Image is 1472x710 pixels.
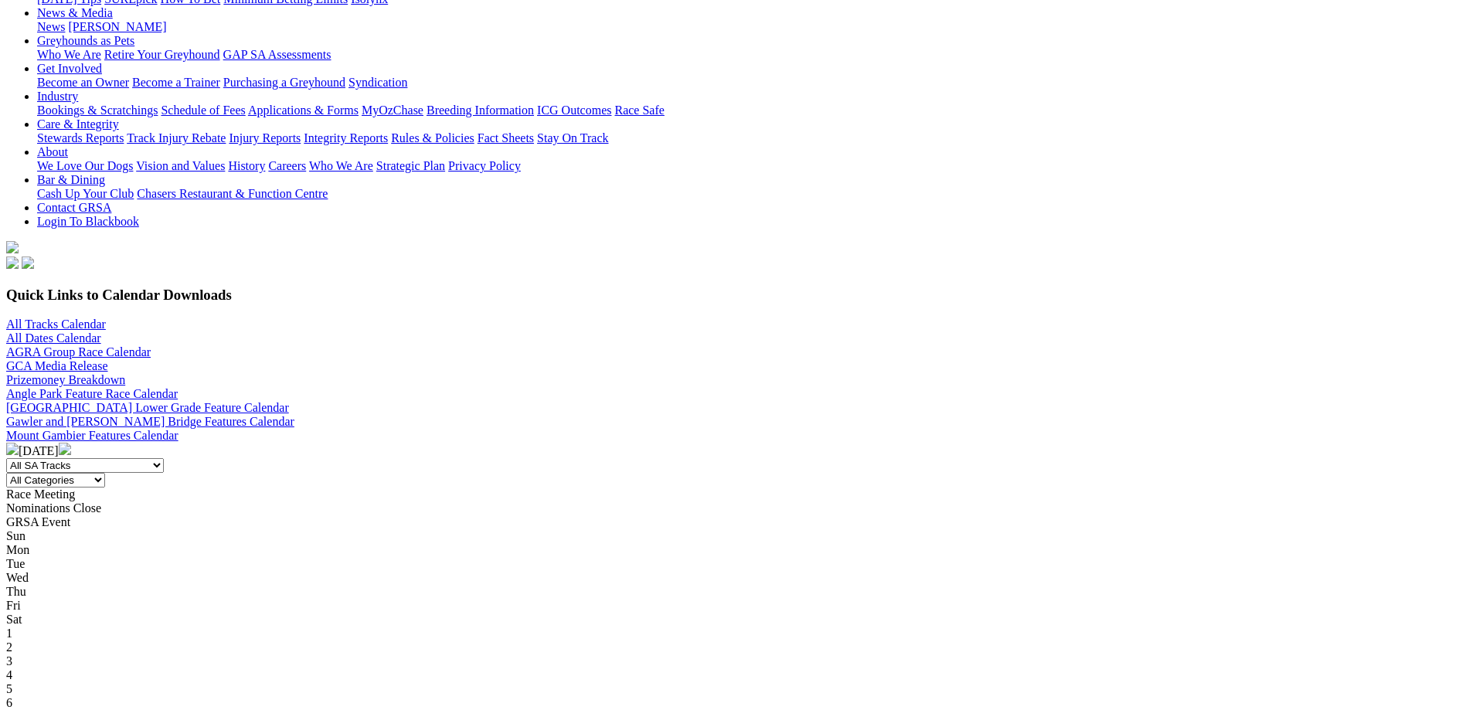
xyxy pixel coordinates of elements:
[6,640,12,654] span: 2
[37,20,65,33] a: News
[59,443,71,455] img: chevron-right-pager-white.svg
[229,131,301,144] a: Injury Reports
[37,20,1466,34] div: News & Media
[6,487,1466,501] div: Race Meeting
[6,571,1466,585] div: Wed
[137,187,328,200] a: Chasers Restaurant & Function Centre
[37,187,134,200] a: Cash Up Your Club
[537,104,611,117] a: ICG Outcomes
[37,131,1466,145] div: Care & Integrity
[362,104,423,117] a: MyOzChase
[37,159,1466,173] div: About
[391,131,474,144] a: Rules & Policies
[37,173,105,186] a: Bar & Dining
[348,76,407,89] a: Syndication
[6,682,12,695] span: 5
[6,331,101,345] a: All Dates Calendar
[37,201,111,214] a: Contact GRSA
[37,104,1466,117] div: Industry
[136,159,225,172] a: Vision and Values
[304,131,388,144] a: Integrity Reports
[37,131,124,144] a: Stewards Reports
[37,117,119,131] a: Care & Integrity
[228,159,265,172] a: History
[6,543,1466,557] div: Mon
[6,599,1466,613] div: Fri
[6,287,1466,304] h3: Quick Links to Calendar Downloads
[6,415,294,428] a: Gawler and [PERSON_NAME] Bridge Features Calendar
[37,34,134,47] a: Greyhounds as Pets
[537,131,608,144] a: Stay On Track
[6,387,178,400] a: Angle Park Feature Race Calendar
[68,20,166,33] a: [PERSON_NAME]
[427,104,534,117] a: Breeding Information
[6,585,1466,599] div: Thu
[6,557,1466,571] div: Tue
[22,256,34,269] img: twitter.svg
[161,104,245,117] a: Schedule of Fees
[37,145,68,158] a: About
[6,429,178,442] a: Mount Gambier Features Calendar
[6,373,125,386] a: Prizemoney Breakdown
[37,76,1466,90] div: Get Involved
[104,48,220,61] a: Retire Your Greyhound
[37,159,133,172] a: We Love Our Dogs
[376,159,445,172] a: Strategic Plan
[127,131,226,144] a: Track Injury Rebate
[6,443,1466,458] div: [DATE]
[6,443,19,455] img: chevron-left-pager-white.svg
[309,159,373,172] a: Who We Are
[6,668,12,681] span: 4
[614,104,664,117] a: Race Safe
[6,241,19,253] img: logo-grsa-white.png
[37,62,102,75] a: Get Involved
[6,401,289,414] a: [GEOGRAPHIC_DATA] Lower Grade Feature Calendar
[37,187,1466,201] div: Bar & Dining
[6,501,1466,515] div: Nominations Close
[6,318,106,331] a: All Tracks Calendar
[268,159,306,172] a: Careers
[37,215,139,228] a: Login To Blackbook
[37,104,158,117] a: Bookings & Scratchings
[448,159,521,172] a: Privacy Policy
[6,515,1466,529] div: GRSA Event
[478,131,534,144] a: Fact Sheets
[37,90,78,103] a: Industry
[6,359,108,372] a: GCA Media Release
[223,48,331,61] a: GAP SA Assessments
[6,627,12,640] span: 1
[6,345,151,358] a: AGRA Group Race Calendar
[6,696,12,709] span: 6
[6,613,1466,627] div: Sat
[223,76,345,89] a: Purchasing a Greyhound
[132,76,220,89] a: Become a Trainer
[6,256,19,269] img: facebook.svg
[37,48,1466,62] div: Greyhounds as Pets
[37,6,113,19] a: News & Media
[37,48,101,61] a: Who We Are
[37,76,129,89] a: Become an Owner
[6,654,12,668] span: 3
[248,104,359,117] a: Applications & Forms
[6,529,1466,543] div: Sun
